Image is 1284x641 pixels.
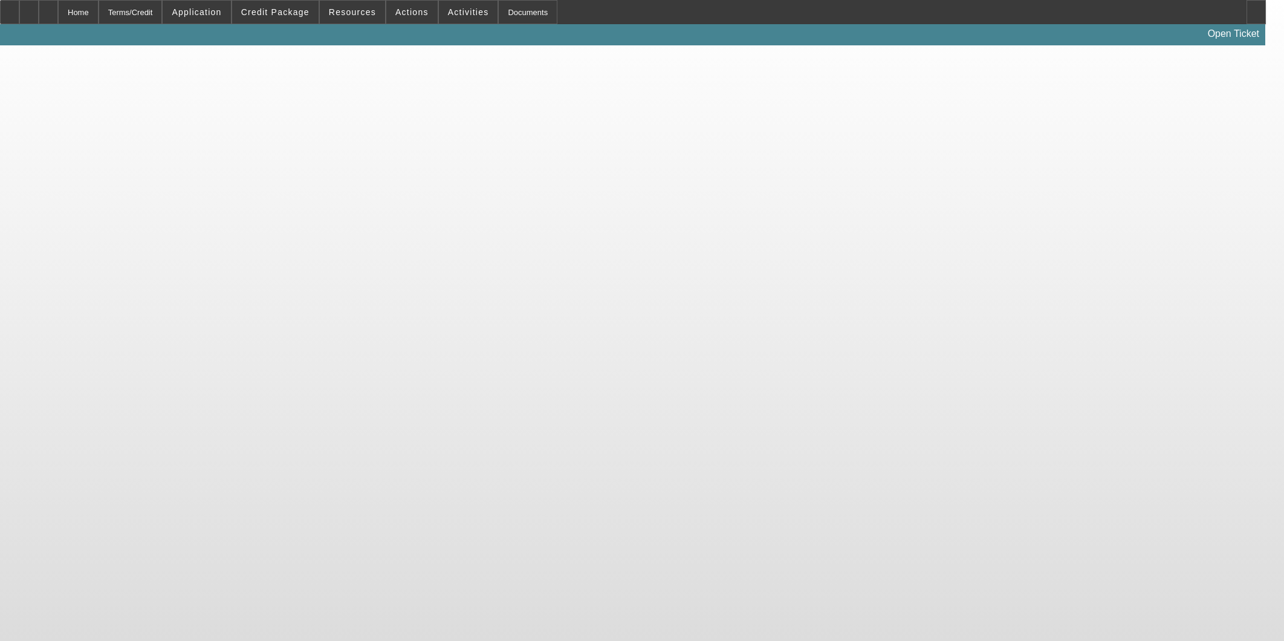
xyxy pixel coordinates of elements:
span: Actions [395,7,429,17]
button: Resources [320,1,385,24]
button: Credit Package [232,1,319,24]
span: Credit Package [241,7,310,17]
button: Application [163,1,230,24]
button: Activities [439,1,498,24]
a: Open Ticket [1203,24,1264,44]
span: Resources [329,7,376,17]
button: Actions [386,1,438,24]
span: Activities [448,7,489,17]
span: Application [172,7,221,17]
